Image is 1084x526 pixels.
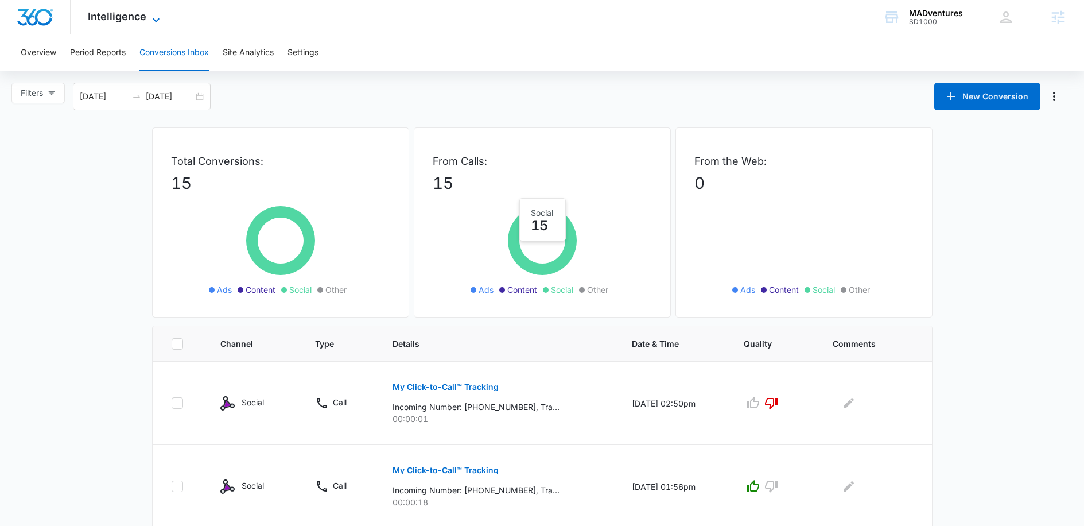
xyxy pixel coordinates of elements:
[393,413,604,425] p: 00:00:01
[11,83,65,103] button: Filters
[694,153,914,169] p: From the Web:
[242,396,264,408] p: Social
[171,153,390,169] p: Total Conversions:
[393,373,499,401] button: My Click-to-Call™ Tracking
[393,496,604,508] p: 00:00:18
[393,457,499,484] button: My Click-to-Call™ Tracking
[333,396,347,408] p: Call
[694,171,914,195] p: 0
[934,83,1040,110] button: New Conversion
[220,338,271,350] span: Channel
[315,338,348,350] span: Type
[909,18,963,26] div: account id
[70,34,126,71] button: Period Reports
[246,284,275,296] span: Content
[333,479,347,492] p: Call
[393,401,560,413] p: Incoming Number: [PHONE_NUMBER], Tracking Number: [PHONE_NUMBER], Ring To: [PHONE_NUMBER], Caller...
[132,92,141,101] span: to
[840,394,858,412] button: Edit Comments
[217,284,232,296] span: Ads
[393,466,499,474] p: My Click-to-Call™ Tracking
[80,90,127,103] input: Start date
[88,10,146,22] span: Intelligence
[433,171,652,195] p: 15
[849,284,870,296] span: Other
[813,284,835,296] span: Social
[139,34,209,71] button: Conversions Inbox
[287,34,318,71] button: Settings
[744,338,788,350] span: Quality
[507,284,537,296] span: Content
[325,284,347,296] span: Other
[479,284,494,296] span: Ads
[146,90,193,103] input: End date
[132,92,141,101] span: swap-right
[223,34,274,71] button: Site Analytics
[833,338,897,350] span: Comments
[840,477,858,496] button: Edit Comments
[171,171,390,195] p: 15
[433,153,652,169] p: From Calls:
[289,284,312,296] span: Social
[551,284,573,296] span: Social
[242,479,264,492] p: Social
[393,338,588,350] span: Details
[393,383,499,391] p: My Click-to-Call™ Tracking
[21,34,56,71] button: Overview
[618,362,730,445] td: [DATE] 02:50pm
[21,87,43,99] span: Filters
[909,9,963,18] div: account name
[393,484,560,496] p: Incoming Number: [PHONE_NUMBER], Tracking Number: [PHONE_NUMBER], Ring To: [PHONE_NUMBER], Caller...
[740,284,755,296] span: Ads
[769,284,799,296] span: Content
[632,338,700,350] span: Date & Time
[587,284,608,296] span: Other
[1045,87,1063,106] button: Manage Numbers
